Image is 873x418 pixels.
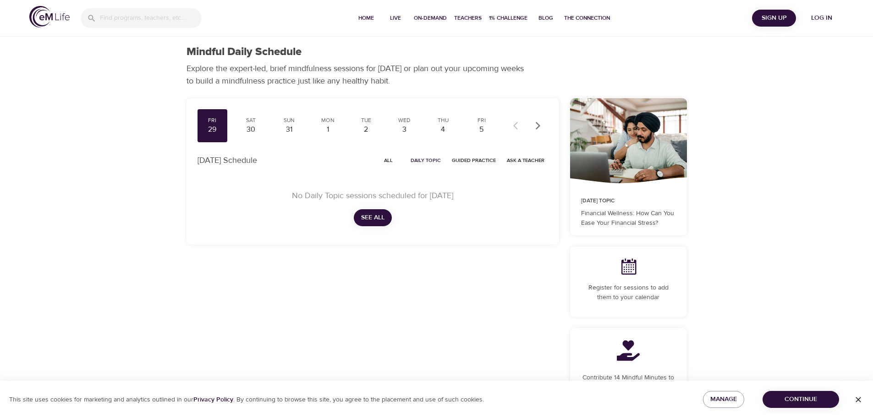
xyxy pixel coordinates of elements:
input: Find programs, teachers, etc... [100,8,202,28]
div: 3 [393,124,416,135]
span: See All [361,212,384,223]
h1: Mindful Daily Schedule [187,45,302,59]
span: Ask a Teacher [507,156,544,165]
span: 1% Challenge [489,13,527,23]
div: Wed [393,117,416,124]
div: Sat [239,117,262,124]
div: Fri [201,117,224,124]
button: Manage [703,391,744,408]
a: Privacy Policy [193,396,233,404]
button: Ask a Teacher [503,153,548,167]
div: 2 [355,124,378,135]
div: Sun [278,117,301,124]
span: Continue [770,394,832,405]
button: Log in [800,10,844,27]
span: Manage [710,394,737,405]
p: Financial Wellness: How Can You Ease Your Financial Stress? [581,209,676,228]
p: [DATE] Topic [581,197,676,205]
span: Home [355,13,377,23]
div: Mon [316,117,339,124]
span: Teachers [454,13,482,23]
button: Guided Practice [448,153,500,167]
span: Guided Practice [452,156,496,165]
div: 31 [278,124,301,135]
div: Tue [355,117,378,124]
span: Blog [535,13,557,23]
span: The Connection [564,13,610,23]
div: 29 [201,124,224,135]
img: logo [29,6,70,28]
span: On-Demand [414,13,447,23]
span: Log in [803,12,840,24]
button: All [374,153,403,167]
span: All [378,156,400,165]
button: Continue [763,391,839,408]
div: Thu [432,117,455,124]
div: 1 [316,124,339,135]
button: Sign Up [752,10,796,27]
button: Daily Topic [407,153,445,167]
div: 4 [432,124,455,135]
p: Explore the expert-led, brief mindfulness sessions for [DATE] or plan out your upcoming weeks to ... [187,62,530,87]
p: Register for sessions to add them to your calendar [581,283,676,302]
p: No Daily Topic sessions scheduled for [DATE] [209,189,537,202]
span: Sign Up [756,12,792,24]
div: 5 [470,124,493,135]
span: Daily Topic [411,156,441,165]
button: See All [354,209,392,226]
div: 30 [239,124,262,135]
p: [DATE] Schedule [198,154,257,167]
div: Fri [470,117,493,124]
p: Contribute 14 Mindful Minutes to a charity by joining a community and completing this program. [581,373,676,402]
span: Live [384,13,406,23]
